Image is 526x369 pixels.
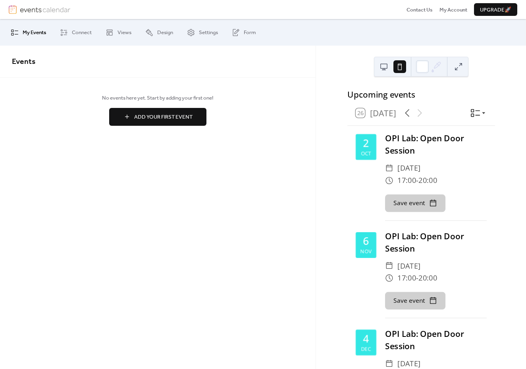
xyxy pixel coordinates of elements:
[54,22,98,42] a: Connect
[385,292,445,309] button: Save event
[244,29,256,37] span: Form
[397,162,420,174] span: [DATE]
[226,22,262,42] a: Form
[407,6,433,13] a: Contact Us
[363,138,368,148] div: 2
[12,54,35,69] span: Events
[157,29,173,37] span: Design
[474,3,517,16] button: Upgrade🚀
[385,272,393,284] div: ​
[416,174,419,186] span: -
[9,5,17,14] img: logo
[361,346,371,351] div: Dec
[385,259,393,272] div: ​
[416,272,419,284] span: -
[360,150,371,156] div: Oct
[109,108,206,125] button: Add Your First Event
[118,29,131,37] span: Views
[363,236,368,246] div: 6
[199,29,218,37] span: Settings
[439,6,467,14] span: My Account
[385,194,445,211] button: Save event
[134,113,193,121] span: Add Your First Event
[23,29,46,37] span: My Events
[181,22,224,42] a: Settings
[12,108,304,125] a: Add Your First Event
[363,334,368,344] div: 4
[418,272,437,284] span: 20:00
[100,22,137,42] a: Views
[418,174,437,186] span: 20:00
[397,174,416,186] span: 17:00
[360,248,372,254] div: Nov
[347,88,495,100] div: Upcoming events
[385,230,487,254] div: OPI Lab: Open Door Session
[480,6,511,14] span: Upgrade 🚀
[20,5,70,14] img: logotype
[439,6,467,13] a: My Account
[385,328,487,352] div: OPI Lab: Open Door Session
[385,174,393,186] div: ​
[385,132,487,157] div: OPI Lab: Open Door Session
[139,22,179,42] a: Design
[12,94,304,102] span: No events here yet. Start by adding your first one!
[397,259,420,272] span: [DATE]
[5,22,52,42] a: My Events
[397,272,416,284] span: 17:00
[72,29,92,37] span: Connect
[407,6,433,14] span: Contact Us
[385,162,393,174] div: ​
